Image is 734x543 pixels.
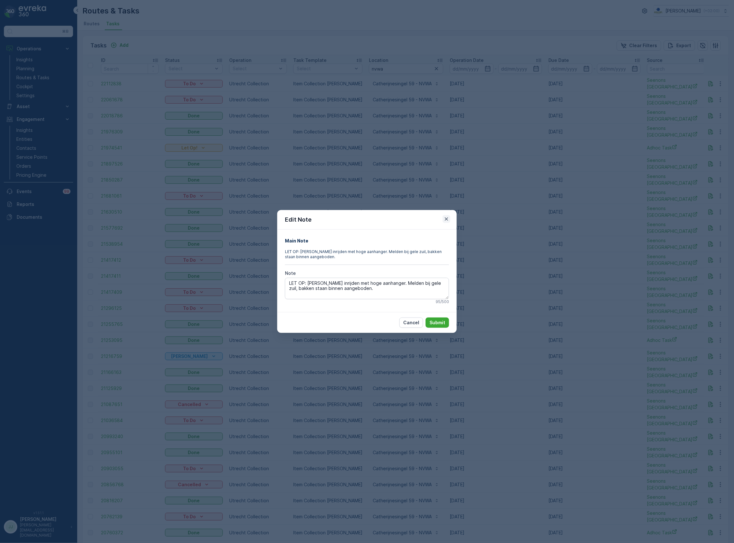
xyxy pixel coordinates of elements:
[285,249,449,259] p: LET OP: [PERSON_NAME] inrijden met hoge aanhanger. Melden bij gele zuil, bakken staan binnen aang...
[285,278,449,299] textarea: LET OP: [PERSON_NAME] inrijden met hoge aanhanger. Melden bij gele zuil, bakken staan binnen aang...
[399,318,423,328] button: Cancel
[436,299,449,304] p: 95 / 500
[285,237,449,244] h4: Main Note
[285,270,296,276] label: Note
[430,319,445,326] p: Submit
[403,319,419,326] p: Cancel
[426,318,449,328] button: Submit
[285,215,312,224] p: Edit Note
